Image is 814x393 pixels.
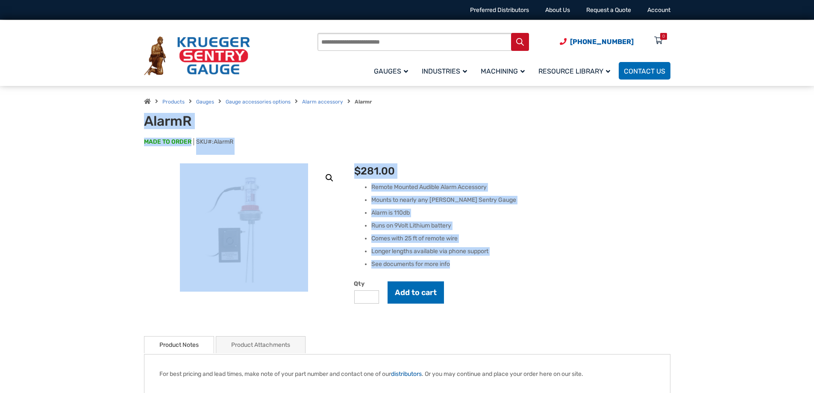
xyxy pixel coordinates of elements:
[371,260,670,269] li: See documents for more info
[354,165,395,177] bdi: 281.00
[417,61,476,81] a: Industries
[322,170,337,186] a: View full-screen image gallery
[159,369,655,378] p: For best pricing and lead times, make note of your part number and contact one of our . Or you ma...
[560,36,634,47] a: Phone Number (920) 434-8860
[196,99,214,105] a: Gauges
[144,138,191,146] span: MADE TO ORDER
[662,33,665,40] div: 0
[481,67,525,75] span: Machining
[144,36,250,76] img: Krueger Sentry Gauge
[214,138,233,145] span: AlarmR
[647,6,670,14] a: Account
[371,234,670,243] li: Comes with 25 ft of remote wire
[369,61,417,81] a: Gauges
[194,138,233,145] span: SKU#:
[355,99,372,105] strong: Alarmr
[354,290,379,304] input: Product quantity
[354,165,361,177] span: $
[570,38,634,46] span: [PHONE_NUMBER]
[388,281,444,304] button: Add to cart
[391,370,422,378] a: distributors
[231,337,290,353] a: Product Attachments
[371,247,670,256] li: Longer lengths available via phone support
[545,6,570,14] a: About Us
[162,99,185,105] a: Products
[371,196,670,204] li: Mounts to nearly any [PERSON_NAME] Sentry Gauge
[422,67,467,75] span: Industries
[144,113,355,129] h1: AlarmR
[374,67,408,75] span: Gauges
[624,67,665,75] span: Contact Us
[538,67,610,75] span: Resource Library
[371,209,670,217] li: Alarm is 110db
[371,222,670,230] li: Runs on 9Volt Lithium battery
[470,6,529,14] a: Preferred Distributors
[226,99,291,105] a: Gauge accessories options
[159,337,199,353] a: Product Notes
[533,61,619,81] a: Resource Library
[586,6,631,14] a: Request a Quote
[619,62,670,80] a: Contact Us
[302,99,343,105] a: Alarm accessory
[476,61,533,81] a: Machining
[371,183,670,192] li: Remote Mounted Audible Alarm Accessory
